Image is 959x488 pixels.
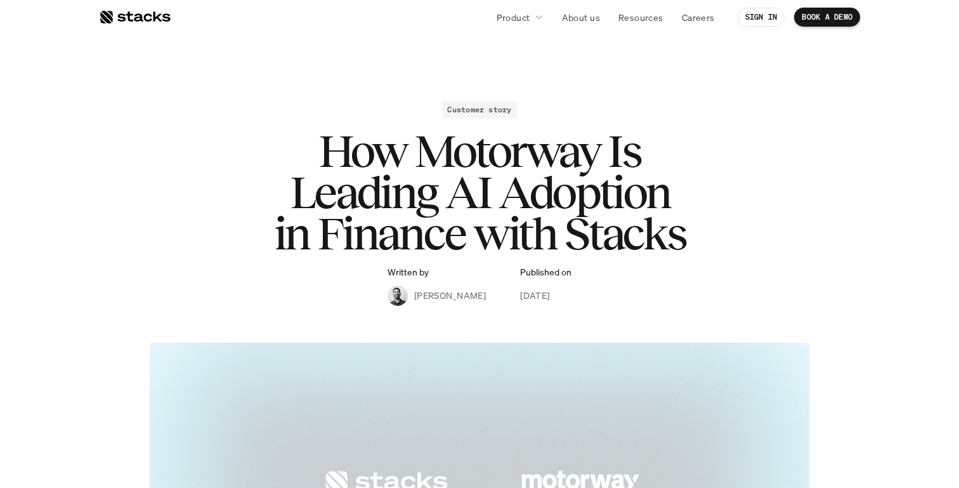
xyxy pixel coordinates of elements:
a: Resources [611,6,671,29]
p: [DATE] [520,289,550,302]
a: Careers [674,6,722,29]
p: Published on [520,267,571,278]
h1: How Motorway Is Leading AI Adoption in Finance with Stacks [226,131,733,254]
p: SIGN IN [745,13,778,22]
p: [PERSON_NAME] [414,289,486,302]
a: About us [554,6,608,29]
p: Written by [388,267,429,278]
p: Careers [682,11,715,24]
p: About us [562,11,600,24]
p: BOOK A DEMO [802,13,852,22]
a: BOOK A DEMO [794,8,860,27]
p: Resources [618,11,663,24]
h2: Customer story [447,105,511,114]
p: Product [497,11,530,24]
a: SIGN IN [738,8,785,27]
